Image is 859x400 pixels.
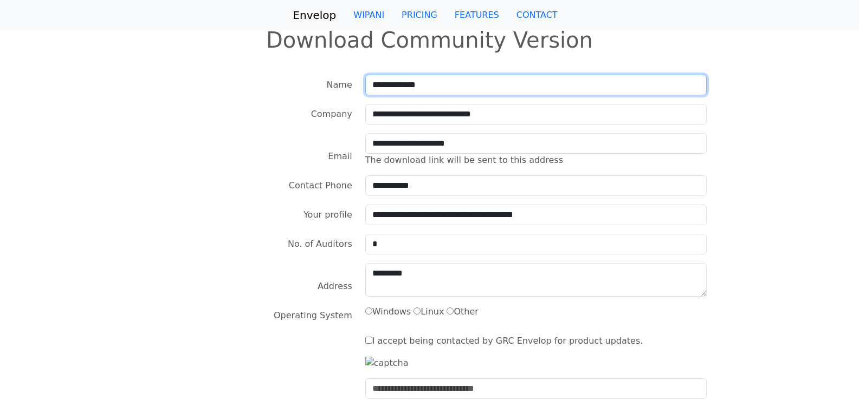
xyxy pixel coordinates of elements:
input: I accept being contacted by GRC Envelop for product updates. [365,337,372,344]
img: captcha [365,357,409,370]
label: Name [327,75,352,95]
span: The download link will be sent to this address [365,155,563,165]
label: Windows [365,305,411,318]
label: Company [311,104,352,124]
label: Address [318,276,352,297]
a: FEATURES [446,4,508,26]
label: Linux [414,305,444,318]
input: Linux [414,307,421,314]
a: CONTACT [508,4,566,26]
label: Your profile [303,205,352,225]
a: Envelop [293,4,336,26]
h1: Download Community Version [7,27,852,53]
label: Contact Phone [289,175,352,196]
a: PRICING [393,4,446,26]
label: Email [328,146,352,167]
a: WIPANI [345,4,393,26]
label: No. of Auditors [288,234,352,254]
label: I accept being contacted by GRC Envelop for product updates. [365,335,643,347]
label: Other [447,305,478,318]
input: Windows [365,307,372,314]
label: Operating System [274,305,352,326]
input: Other [447,307,454,314]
